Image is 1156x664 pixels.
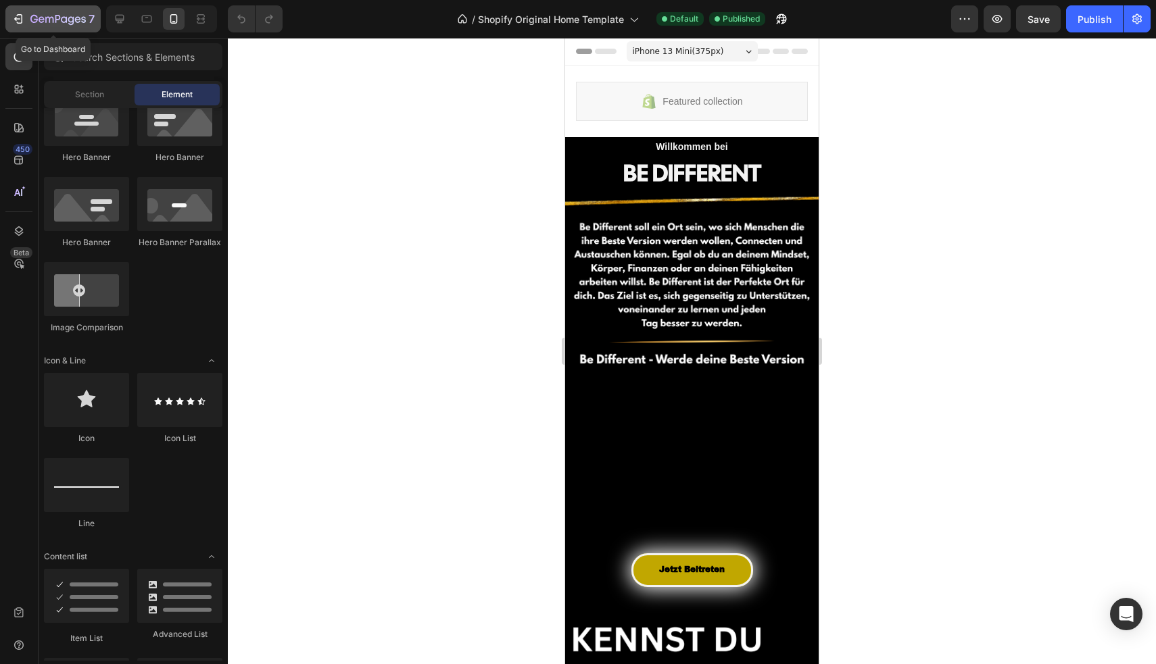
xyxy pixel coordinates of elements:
[201,350,222,372] span: Toggle open
[1110,598,1142,630] div: Open Intercom Messenger
[13,144,32,155] div: 450
[5,5,101,32] button: 7
[1028,14,1050,25] span: Save
[44,151,129,163] div: Hero Banner
[44,236,129,249] div: Hero Banner
[162,88,193,101] span: Element
[75,88,104,101] span: Section
[44,517,129,530] div: Line
[670,13,698,25] span: Default
[10,247,32,258] div: Beta
[89,11,95,27] p: 7
[137,628,222,640] div: Advanced List
[1078,12,1111,26] div: Publish
[472,12,475,26] span: /
[228,5,283,32] div: Undo/Redo
[137,151,222,163] div: Hero Banner
[44,551,87,563] span: Content list
[137,236,222,249] div: Hero Banner Parallax
[44,322,129,334] div: Image Comparison
[44,632,129,644] div: Item List
[44,432,129,444] div: Icon
[478,12,624,26] span: Shopify Original Home Template
[723,13,760,25] span: Published
[1066,5,1123,32] button: Publish
[44,355,86,367] span: Icon & Line
[137,432,222,444] div: Icon List
[565,38,819,664] iframe: Design area
[44,43,222,70] input: Search Sections & Elements
[1016,5,1061,32] button: Save
[201,546,222,567] span: Toggle open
